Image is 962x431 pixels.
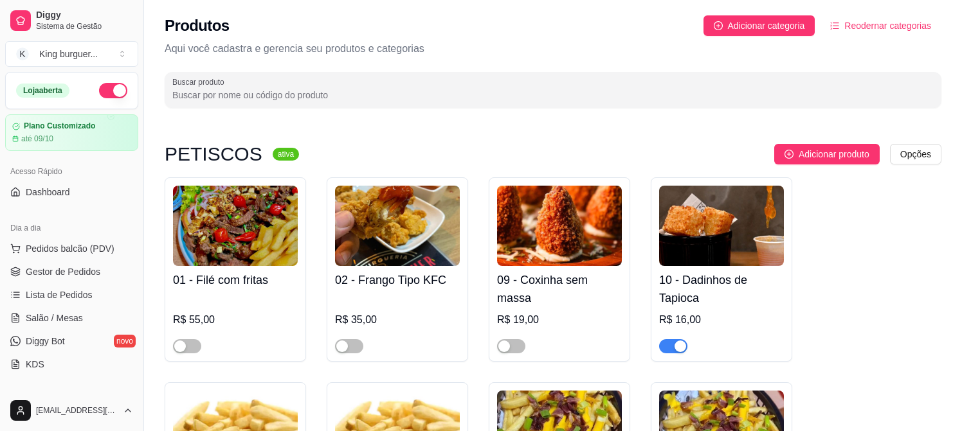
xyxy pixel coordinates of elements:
div: R$ 35,00 [335,312,460,328]
a: Diggy Botnovo [5,331,138,351]
div: King burguer ... [39,48,98,60]
span: Dashboard [26,186,70,198]
span: Adicionar produto [799,147,869,161]
a: KDS [5,354,138,374]
a: Dashboard [5,182,138,202]
span: Adicionar categoria [728,19,805,33]
a: Gestor de Pedidos [5,261,138,282]
a: Plano Customizadoaté 09/10 [5,114,138,151]
a: DiggySistema de Gestão [5,5,138,36]
img: product-image [335,186,460,266]
h4: 10 - Dadinhos de Tapioca [659,271,784,307]
span: Lista de Pedidos [26,288,93,301]
article: Plano Customizado [24,121,95,131]
img: product-image [173,186,298,266]
span: ordered-list [830,21,839,30]
label: Buscar produto [172,76,229,87]
span: Gestor de Pedidos [26,265,100,278]
div: Dia a dia [5,218,138,238]
span: K [16,48,29,60]
button: Adicionar produto [774,144,880,164]
button: Alterar Status [99,83,127,98]
span: KDS [26,358,44,371]
span: Pedidos balcão (PDV) [26,242,114,255]
span: Sistema de Gestão [36,21,133,31]
h4: 02 - Frango Tipo KFC [335,271,460,289]
button: Pedidos balcão (PDV) [5,238,138,259]
sup: ativa [273,148,299,161]
span: Opções [900,147,931,161]
button: Select a team [5,41,138,67]
button: Opções [890,144,941,164]
span: Diggy [36,10,133,21]
a: Salão / Mesas [5,308,138,328]
span: Diggy Bot [26,335,65,347]
a: Lista de Pedidos [5,285,138,305]
div: R$ 16,00 [659,312,784,328]
h3: PETISCOS [165,146,262,162]
img: product-image [659,186,784,266]
button: Reodernar categorias [820,15,941,36]
span: [EMAIL_ADDRESS][DOMAIN_NAME] [36,405,118,416]
article: até 09/10 [21,134,53,144]
span: Salão / Mesas [26,312,83,324]
span: plus-circle [714,21,723,30]
div: Loja aberta [16,84,69,98]
h4: 09 - Coxinha sem massa [497,271,622,307]
span: plus-circle [785,150,794,159]
h2: Produtos [165,15,230,36]
button: [EMAIL_ADDRESS][DOMAIN_NAME] [5,395,138,426]
span: Reodernar categorias [844,19,931,33]
h4: 01 - Filé com fritas [173,271,298,289]
p: Aqui você cadastra e gerencia seu produtos e categorias [165,41,941,57]
div: R$ 55,00 [173,312,298,328]
img: product-image [497,186,622,266]
div: Acesso Rápido [5,161,138,182]
div: R$ 19,00 [497,312,622,328]
input: Buscar produto [172,89,934,101]
button: Adicionar categoria [703,15,815,36]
